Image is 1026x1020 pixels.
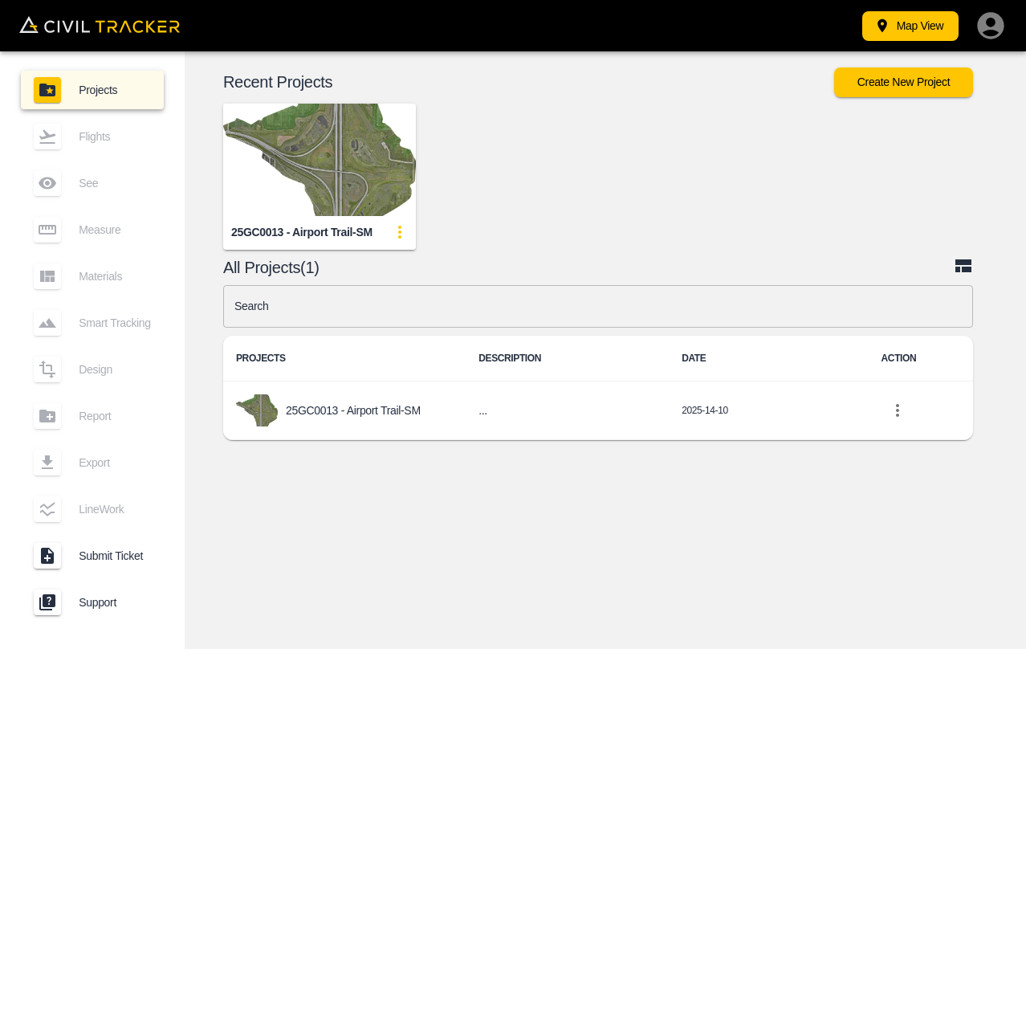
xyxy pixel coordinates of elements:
h6: ... [478,401,656,421]
th: DESCRIPTION [466,336,669,381]
p: 25GC0013 - Airport Trail-SM [286,404,421,417]
span: Support [79,596,151,609]
img: Civil Tracker [19,16,180,33]
button: Map View [862,11,959,41]
p: All Projects(1) [223,261,954,274]
td: 2025-14-10 [669,381,868,440]
button: update-card-details [384,216,416,248]
div: 25GC0013 - Airport Trail-SM [231,225,373,240]
th: PROJECTS [223,336,466,381]
button: Create New Project [834,67,973,97]
p: Recent Projects [223,75,834,88]
a: Submit Ticket [21,537,164,575]
img: 25GC0013 - Airport Trail-SM [223,104,416,216]
span: Projects [79,84,151,96]
img: project-image [236,394,278,426]
th: DATE [669,336,868,381]
span: Submit Ticket [79,549,151,562]
a: Projects [21,71,164,109]
a: Support [21,583,164,622]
